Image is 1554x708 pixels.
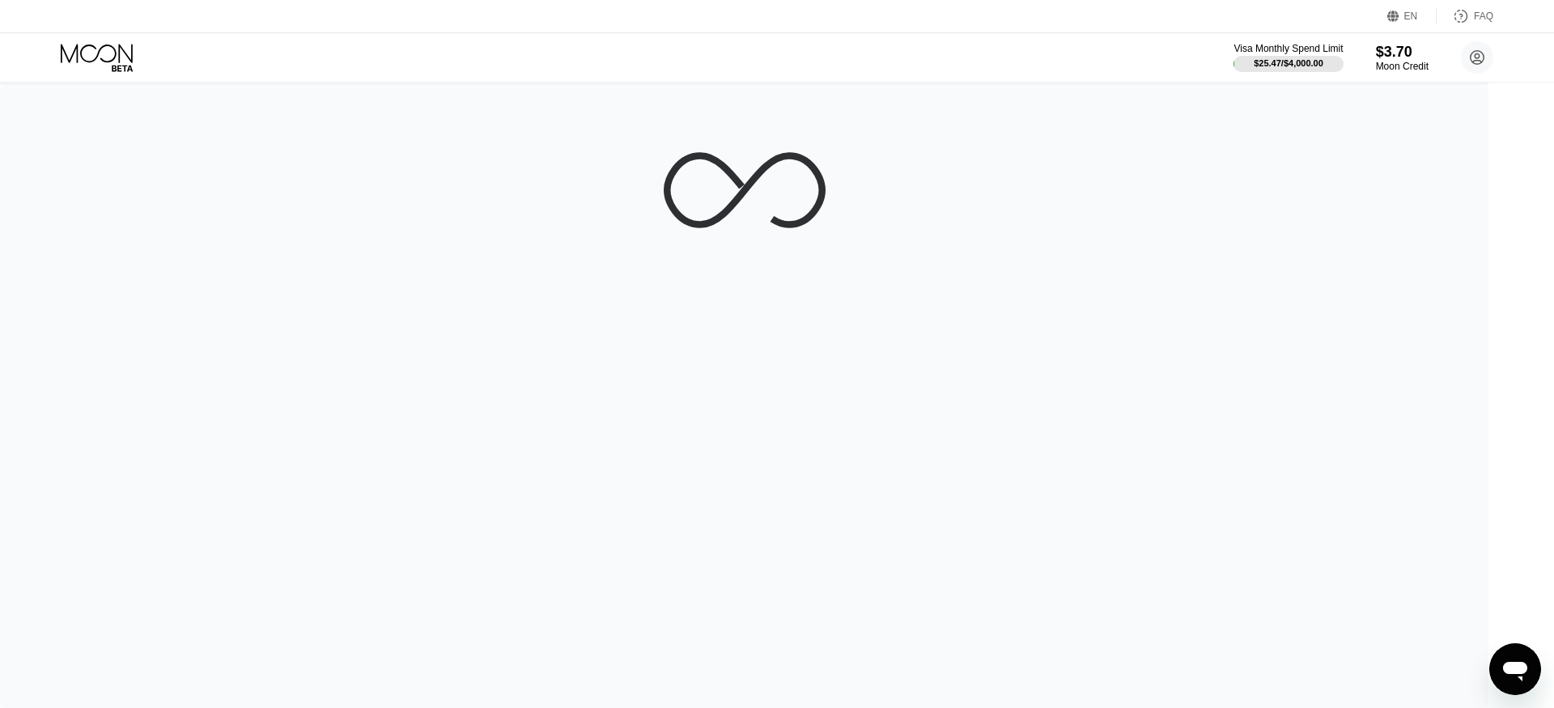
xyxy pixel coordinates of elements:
[1437,8,1493,24] div: FAQ
[1254,58,1323,68] div: $25.47 / $4,000.00
[1404,11,1418,22] div: EN
[1376,61,1429,72] div: Moon Credit
[1489,643,1541,695] iframe: Button to launch messaging window
[1474,11,1493,22] div: FAQ
[1233,43,1343,72] div: Visa Monthly Spend Limit$25.47/$4,000.00
[1376,44,1429,61] div: $3.70
[1233,43,1343,54] div: Visa Monthly Spend Limit
[1387,8,1437,24] div: EN
[1376,44,1429,72] div: $3.70Moon Credit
